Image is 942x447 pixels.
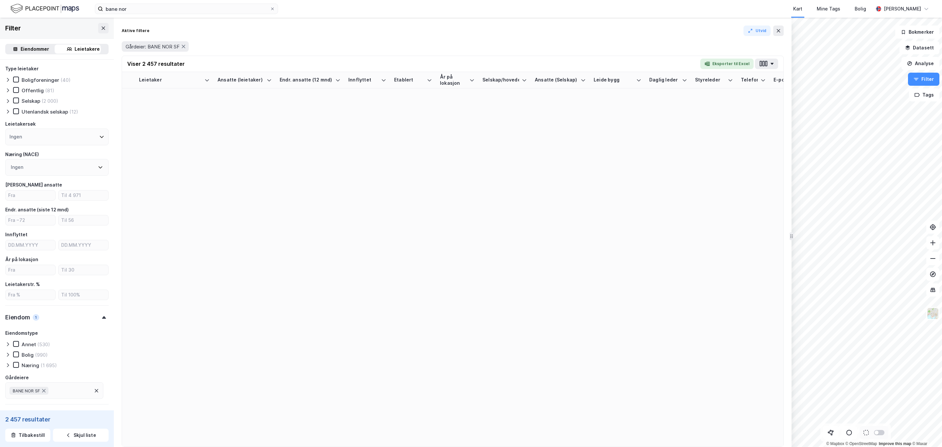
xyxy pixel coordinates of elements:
[5,313,30,321] div: Eiendom
[855,5,866,13] div: Bolig
[879,441,911,446] a: Improve this map
[5,256,38,263] div: År på lokasjon
[21,45,49,53] div: Eiendommer
[774,77,791,83] div: E-post
[9,133,22,141] div: Ingen
[22,352,34,358] div: Bolig
[59,240,108,250] input: DD.MM.YYYY
[5,151,39,158] div: Næring (NACE)
[103,4,270,14] input: Søk på adresse, matrikkel, gårdeiere, leietakere eller personer
[695,77,725,83] div: Styreleder
[5,231,27,239] div: Innflyttet
[41,362,57,368] div: (1 695)
[535,77,578,83] div: Ansatte (Selskap)
[348,77,378,83] div: Innflyttet
[5,23,21,33] div: Filter
[5,65,39,73] div: Type leietaker
[741,77,758,83] div: Telefon
[5,120,36,128] div: Leietakersøk
[59,190,108,200] input: Til 4 971
[482,77,519,83] div: Selskap/hovedenhet
[793,5,802,13] div: Kart
[22,87,44,94] div: Offentlig
[5,280,40,288] div: Leietakerstr. %
[440,74,467,86] div: År på lokasjon
[909,416,942,447] iframe: Chat Widget
[927,307,939,320] img: Z
[6,290,55,300] input: Fra %
[5,374,29,382] div: Gårdeiere
[22,109,68,115] div: Utenlandsk selskap
[11,163,23,171] div: Ingen
[75,45,100,53] div: Leietakere
[5,429,50,442] button: Tilbakestill
[218,77,264,83] div: Ansatte (leietaker)
[61,77,71,83] div: (40)
[22,341,36,348] div: Annet
[45,87,54,94] div: (81)
[895,26,939,39] button: Bokmerker
[33,314,39,321] div: 1
[909,88,939,101] button: Tags
[42,98,58,104] div: (2 000)
[6,240,55,250] input: DD.MM.YYYY
[743,26,771,36] button: Utvid
[59,265,108,275] input: Til 30
[908,73,939,86] button: Filter
[35,352,48,358] div: (990)
[10,3,79,14] img: logo.f888ab2527a4732fd821a326f86c7f29.svg
[122,28,149,33] div: Aktive filtere
[127,60,185,68] div: Viser 2 457 resultater
[126,44,180,50] span: Gårdeier: BANE NOR SF
[69,109,78,115] div: (12)
[817,5,840,13] div: Mine Tags
[22,362,39,368] div: Næring
[6,215,55,225] input: Fra −72
[826,441,844,446] a: Mapbox
[394,77,424,83] div: Etablert
[594,77,634,83] div: Leide bygg
[901,57,939,70] button: Analyse
[649,77,679,83] div: Daglig leder
[59,290,108,300] input: Til 100%
[13,388,40,393] span: BANE NOR SF
[280,77,333,83] div: Endr. ansatte (12 mnd)
[6,190,55,200] input: Fra
[6,265,55,275] input: Fra
[884,5,921,13] div: [PERSON_NAME]
[22,77,59,83] div: Boligforeninger
[5,329,38,337] div: Eiendomstype
[53,429,109,442] button: Skjul liste
[5,206,69,214] div: Endr. ansatte (siste 12 mnd)
[22,98,40,104] div: Selskap
[37,341,50,348] div: (530)
[139,77,202,83] div: Leietaker
[5,181,62,189] div: [PERSON_NAME] ansatte
[846,441,877,446] a: OpenStreetMap
[59,215,108,225] input: Til 56
[5,416,109,423] div: 2 457 resultater
[899,41,939,54] button: Datasett
[700,59,754,69] button: Eksporter til Excel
